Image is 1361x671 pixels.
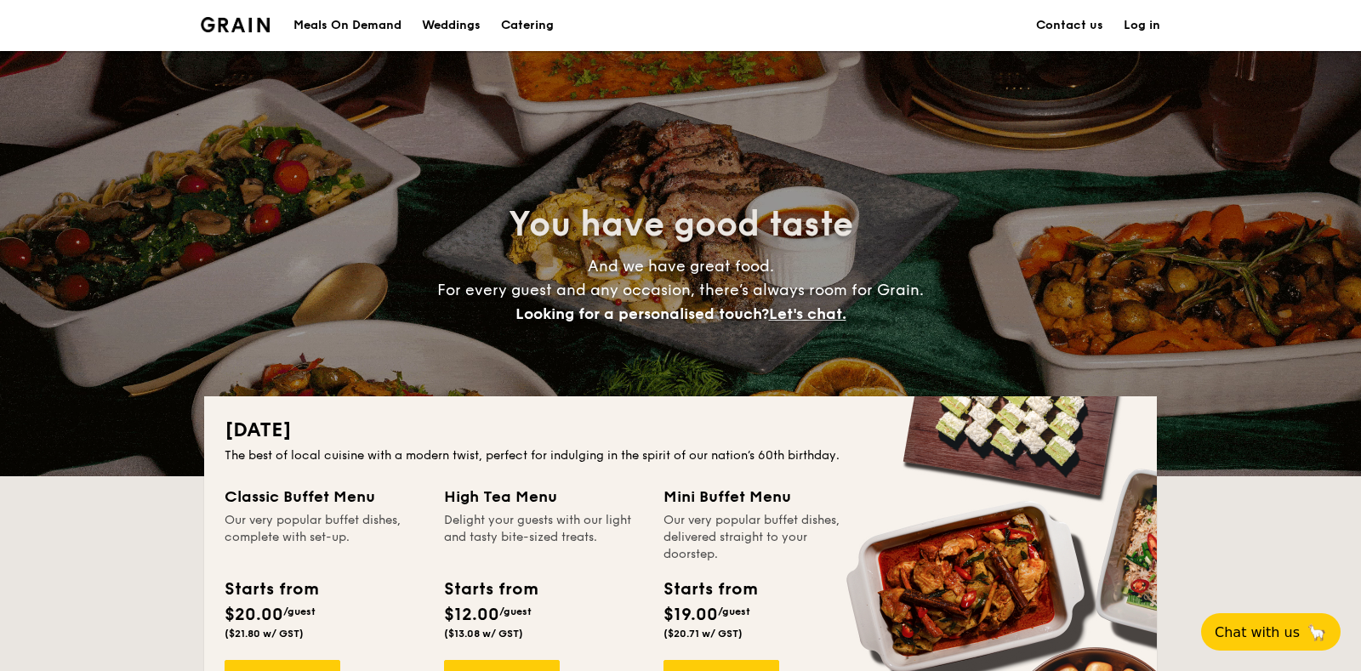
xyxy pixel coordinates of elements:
[444,577,537,602] div: Starts from
[225,417,1136,444] h2: [DATE]
[663,605,718,625] span: $19.00
[663,577,756,602] div: Starts from
[225,577,317,602] div: Starts from
[225,605,283,625] span: $20.00
[1307,623,1327,642] span: 🦙
[663,512,863,563] div: Our very popular buffet dishes, delivered straight to your doorstep.
[663,485,863,509] div: Mini Buffet Menu
[499,606,532,617] span: /guest
[225,628,304,640] span: ($21.80 w/ GST)
[444,512,643,563] div: Delight your guests with our light and tasty bite-sized treats.
[718,606,750,617] span: /guest
[225,512,424,563] div: Our very popular buffet dishes, complete with set-up.
[225,447,1136,464] div: The best of local cuisine with a modern twist, perfect for indulging in the spirit of our nation’...
[769,304,846,323] span: Let's chat.
[444,605,499,625] span: $12.00
[444,628,523,640] span: ($13.08 w/ GST)
[1201,613,1341,651] button: Chat with us🦙
[444,485,643,509] div: High Tea Menu
[225,485,424,509] div: Classic Buffet Menu
[283,606,316,617] span: /guest
[1215,624,1300,640] span: Chat with us
[201,17,270,32] img: Grain
[663,628,743,640] span: ($20.71 w/ GST)
[201,17,270,32] a: Logotype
